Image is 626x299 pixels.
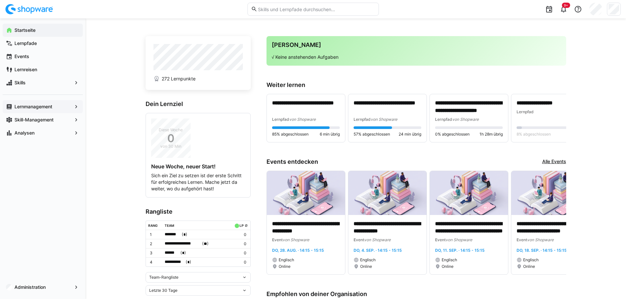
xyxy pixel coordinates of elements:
[442,257,457,263] span: Englisch
[279,264,290,269] span: Online
[517,248,567,253] span: Do, 18. Sep. · 14:15 - 15:15
[267,158,318,165] h3: Events entdecken
[479,132,503,137] span: 1h 28m übrig
[150,241,160,246] p: 2
[146,100,251,108] h3: Dein Lernziel
[564,3,568,7] span: 9+
[233,241,246,246] p: 0
[542,158,566,165] a: Alle Events
[150,260,160,265] p: 4
[180,249,186,256] span: ( )
[517,132,551,137] span: 8% abgeschlossen
[146,208,251,215] h3: Rangliste
[272,41,561,49] h3: [PERSON_NAME]
[452,117,479,122] span: von Shopware
[517,109,534,114] span: Lernpfad
[150,232,160,237] p: 1
[371,117,397,122] span: von Shopware
[186,259,191,266] span: ( )
[150,250,160,256] p: 3
[165,224,174,227] div: Team
[182,231,187,238] span: ( )
[272,54,561,60] p: √ Keine anstehenden Aufgaben
[148,224,158,227] div: Rang
[435,117,452,122] span: Lernpfad
[354,237,364,242] span: Event
[523,257,539,263] span: Englisch
[517,237,527,242] span: Event
[267,290,566,298] h3: Empfohlen von deiner Organisation
[272,132,309,137] span: 85% abgeschlossen
[279,257,294,263] span: Englisch
[354,117,371,122] span: Lernpfad
[360,264,372,269] span: Online
[233,250,246,256] p: 0
[527,237,554,242] span: von Shopware
[162,75,196,82] span: 272 Lernpunkte
[435,237,446,242] span: Event
[446,237,472,242] span: von Shopware
[442,264,453,269] span: Online
[267,81,566,89] h3: Weiter lernen
[149,288,177,293] span: Letzte 30 Tage
[435,248,485,253] span: Do, 11. Sep. · 14:15 - 15:15
[283,237,309,242] span: von Shopware
[348,171,427,215] img: image
[257,6,375,12] input: Skills und Lernpfade durchsuchen…
[430,171,508,215] img: image
[233,232,246,237] p: 0
[435,132,470,137] span: 0% abgeschlossen
[272,248,324,253] span: Do, 28. Aug. · 14:15 - 15:15
[289,117,316,122] span: von Shopware
[272,237,283,242] span: Event
[233,260,246,265] p: 0
[151,163,245,170] h4: Neue Woche, neuer Start!
[354,132,390,137] span: 57% abgeschlossen
[511,171,590,215] img: image
[364,237,391,242] span: von Shopware
[399,132,421,137] span: 24 min übrig
[272,117,289,122] span: Lernpfad
[354,248,402,253] span: Do, 4. Sep. · 14:15 - 15:15
[523,264,535,269] span: Online
[360,257,376,263] span: Englisch
[320,132,340,137] span: 6 min übrig
[267,171,345,215] img: image
[149,275,178,280] span: Team-Rangliste
[202,240,209,247] span: ( )
[245,222,248,228] a: ø
[240,224,243,227] div: LP
[151,172,245,192] p: Sich ein Ziel zu setzen ist der erste Schritt für erfolgreiches Lernen. Mache jetzt da weiter, wo...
